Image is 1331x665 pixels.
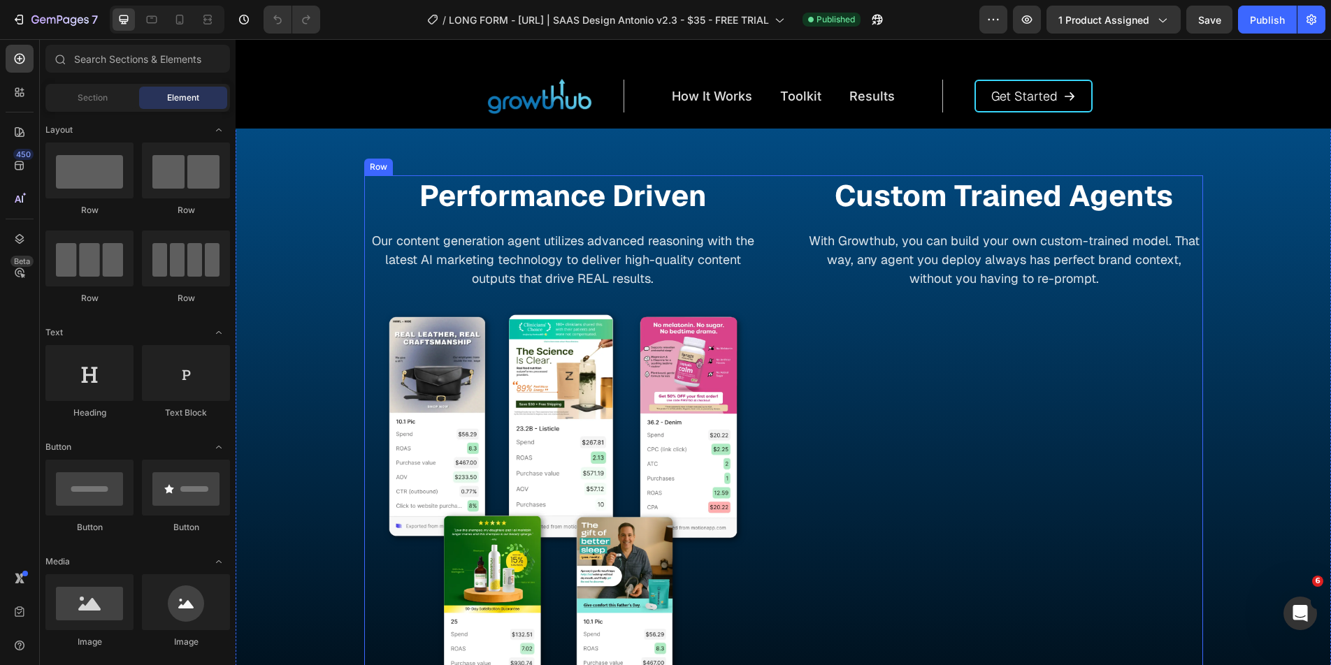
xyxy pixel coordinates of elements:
[264,6,320,34] div: Undo/Redo
[45,326,63,339] span: Text
[816,13,855,26] span: Published
[1058,13,1149,27] span: 1 product assigned
[45,292,134,305] div: Row
[599,138,937,175] span: Custom Trained Agents
[13,149,34,160] div: 450
[252,39,357,75] img: gempages_443714714610959370-f1482044-c362-47b1-a280-9ab825a633fe.webp
[1250,13,1285,27] div: Publish
[545,47,586,66] a: Toolkit
[142,521,230,534] div: Button
[443,13,446,27] span: /
[45,204,134,217] div: Row
[45,555,70,568] span: Media
[142,292,230,305] div: Row
[208,119,230,141] span: Toggle open
[167,92,199,104] span: Element
[208,436,230,458] span: Toggle open
[130,192,525,249] p: Our content generation agent utilizes advanced reasoning with the latest AI marketing technology ...
[78,92,108,104] span: Section
[236,39,1331,665] iframe: Design area
[614,47,659,66] a: Results
[208,321,230,344] span: Toggle open
[6,6,104,34] button: 7
[45,441,71,453] span: Button
[436,47,517,66] a: How It Works
[142,204,230,217] div: Row
[571,192,966,249] p: With Growthub, you can build your own custom-trained model. That way, any agent you deploy always...
[739,41,857,73] a: Get Started
[1312,576,1323,587] span: 6
[1198,14,1221,26] span: Save
[45,45,230,73] input: Search Sections & Elements
[756,47,822,66] p: Get Started
[208,550,230,573] span: Toggle open
[45,124,73,136] span: Layout
[1046,6,1181,34] button: 1 product assigned
[45,636,134,648] div: Image
[92,11,98,28] p: 7
[1283,597,1317,630] iframe: Intercom live chat
[184,138,471,175] span: Performance Driven
[10,256,34,267] div: Beta
[142,407,230,419] div: Text Block
[45,407,134,419] div: Heading
[1186,6,1232,34] button: Save
[449,13,769,27] span: LONG FORM - [URL] | SAAS Design Antonio v2.3 - $35 - FREE TRIAL
[131,122,154,134] div: Row
[45,521,134,534] div: Button
[1238,6,1297,34] button: Publish
[142,636,230,648] div: Image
